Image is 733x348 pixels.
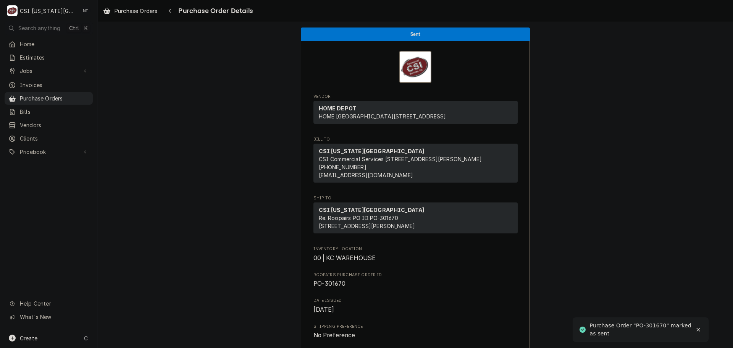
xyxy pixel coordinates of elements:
[164,5,176,17] button: Navigate back
[20,40,89,48] span: Home
[20,134,89,142] span: Clients
[20,53,89,62] span: Estimates
[20,94,89,102] span: Purchase Orders
[20,7,76,15] div: CSI [US_STATE][GEOGRAPHIC_DATA]
[410,32,421,37] span: Sent
[313,101,518,124] div: Vendor
[80,5,91,16] div: NI
[319,148,425,154] strong: CSI [US_STATE][GEOGRAPHIC_DATA]
[5,132,93,145] a: Clients
[5,92,93,105] a: Purchase Orders
[5,311,93,323] a: Go to What's New
[313,144,518,186] div: Bill To
[84,24,88,32] span: K
[100,5,160,17] a: Purchase Orders
[590,322,692,338] div: Purchase Order "PO-301670" marked as sent
[20,299,88,308] span: Help Center
[313,279,518,288] span: Roopairs Purchase Order ID
[313,298,518,304] span: Date Issued
[313,94,518,100] span: Vendor
[313,94,518,127] div: Purchase Order Vendor
[20,148,77,156] span: Pricebook
[7,5,18,16] div: C
[5,21,93,35] button: Search anythingCtrlK
[301,28,530,41] div: Status
[319,164,366,170] a: [PHONE_NUMBER]
[20,67,77,75] span: Jobs
[313,324,518,340] div: Shipping Preference
[176,6,253,16] span: Purchase Order Details
[313,280,346,287] span: PO-301670
[20,335,37,342] span: Create
[313,202,518,233] div: Ship To
[20,81,89,89] span: Invoices
[84,334,88,342] span: C
[5,51,93,64] a: Estimates
[313,305,518,314] span: Date Issued
[5,297,93,310] a: Go to Help Center
[313,195,518,201] span: Ship To
[319,113,446,120] span: HOME [GEOGRAPHIC_DATA][STREET_ADDRESS]
[20,108,89,116] span: Bills
[20,313,88,321] span: What's New
[69,24,79,32] span: Ctrl
[5,38,93,50] a: Home
[115,7,157,15] span: Purchase Orders
[5,65,93,77] a: Go to Jobs
[313,246,518,262] div: Inventory Location
[319,172,413,178] a: [EMAIL_ADDRESS][DOMAIN_NAME]
[5,146,93,158] a: Go to Pricebook
[399,51,431,83] img: Logo
[313,136,518,186] div: Purchase Order Bill To
[313,195,518,237] div: Purchase Order Ship To
[313,202,518,236] div: Ship To
[80,5,91,16] div: Nate Ingram's Avatar
[5,79,93,91] a: Invoices
[7,5,18,16] div: CSI Kansas City's Avatar
[313,324,518,330] span: Shipping Preference
[5,105,93,118] a: Bills
[313,306,334,313] span: [DATE]
[313,332,355,339] span: No Preference
[18,24,60,32] span: Search anything
[319,207,425,213] strong: CSI [US_STATE][GEOGRAPHIC_DATA]
[313,331,518,340] span: Shipping Preference
[313,254,518,263] span: Inventory Location
[5,119,93,131] a: Vendors
[319,215,399,221] span: Re: Roopairs PO ID: PO-301670
[20,121,89,129] span: Vendors
[313,101,518,127] div: Vendor
[319,156,482,162] span: CSI Commercial Services [STREET_ADDRESS][PERSON_NAME]
[319,105,357,112] strong: HOME DEPOT
[313,136,518,142] span: Bill To
[313,254,376,262] span: 00 | KC WAREHOUSE
[313,272,518,288] div: Roopairs Purchase Order ID
[313,272,518,278] span: Roopairs Purchase Order ID
[313,246,518,252] span: Inventory Location
[313,298,518,314] div: Date Issued
[313,144,518,183] div: Bill To
[319,223,415,229] span: [STREET_ADDRESS][PERSON_NAME]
